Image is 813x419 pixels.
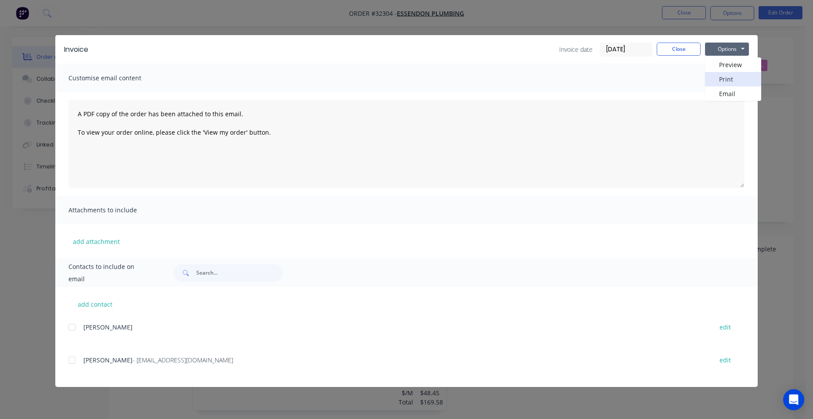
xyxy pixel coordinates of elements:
[705,72,761,86] button: Print
[783,389,804,410] div: Open Intercom Messenger
[705,43,749,56] button: Options
[133,356,233,364] span: - [EMAIL_ADDRESS][DOMAIN_NAME]
[714,321,736,333] button: edit
[68,100,745,188] textarea: A PDF copy of the order has been attached to this email. To view your order online, please click ...
[68,297,121,311] button: add contact
[68,261,151,285] span: Contacts to include on email
[83,356,133,364] span: [PERSON_NAME]
[705,86,761,101] button: Email
[714,354,736,366] button: edit
[559,45,593,54] span: Invoice date
[64,44,88,55] div: Invoice
[196,264,283,282] input: Search...
[68,72,165,84] span: Customise email content
[705,57,761,72] button: Preview
[83,323,133,331] span: [PERSON_NAME]
[68,204,165,216] span: Attachments to include
[657,43,701,56] button: Close
[68,235,124,248] button: add attachment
